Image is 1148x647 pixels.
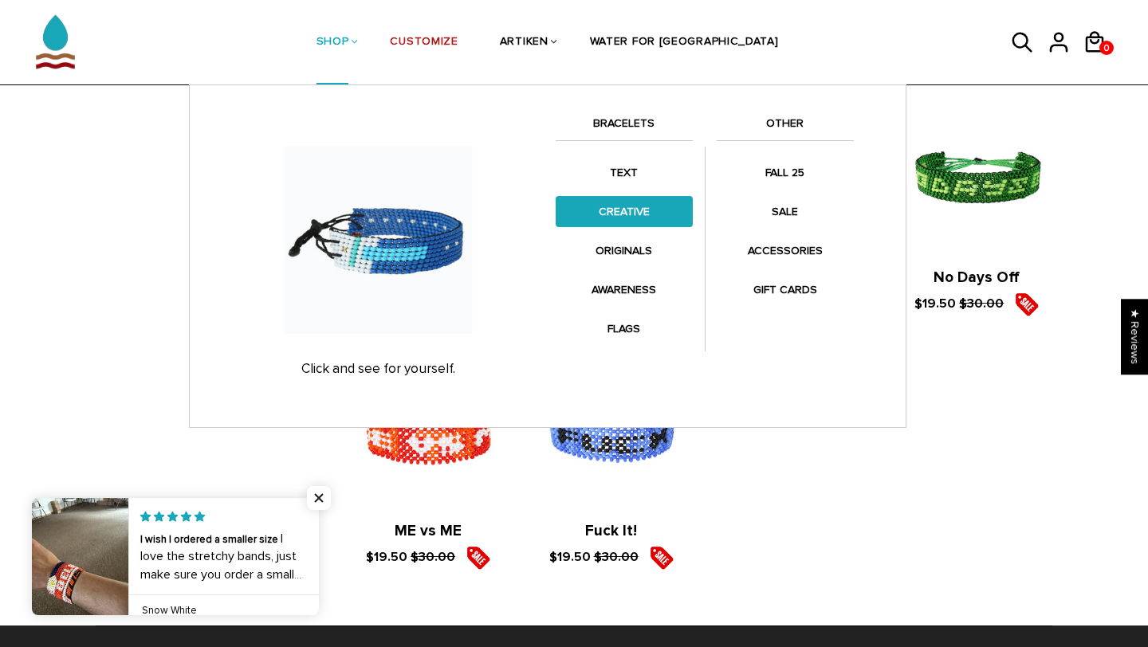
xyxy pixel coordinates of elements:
[556,274,693,305] a: AWARENESS
[549,549,591,565] span: $19.50
[466,546,490,570] img: sale5.png
[717,196,854,227] a: SALE
[556,313,693,344] a: FLAGS
[218,361,540,377] p: Click and see for yourself.
[717,235,854,266] a: ACCESSORIES
[914,296,956,312] span: $19.50
[1099,41,1114,55] a: 0
[556,157,693,188] a: TEXT
[1121,299,1148,374] div: Click to open Judge.me floating reviews tab
[585,522,637,540] a: Fuck It!
[390,1,458,85] a: CUSTOMIZE
[934,269,1020,287] a: No Days Off
[500,1,548,85] a: ARTIKEN
[1015,292,1039,316] img: sale5.png
[556,235,693,266] a: ORIGINALS
[366,549,407,565] span: $19.50
[717,274,854,305] a: GIFT CARDS
[556,114,693,141] a: BRACELETS
[717,157,854,188] a: FALL 25
[1099,38,1114,58] span: 0
[556,196,693,227] a: CREATIVE
[590,1,779,85] a: WATER FOR [GEOGRAPHIC_DATA]
[411,549,455,565] s: $30.00
[717,114,854,141] a: OTHER
[395,522,462,540] a: ME vs ME
[959,296,1004,312] s: $30.00
[307,486,331,510] span: Close popup widget
[650,546,674,570] img: sale5.png
[594,549,639,565] s: $30.00
[316,1,349,85] a: SHOP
